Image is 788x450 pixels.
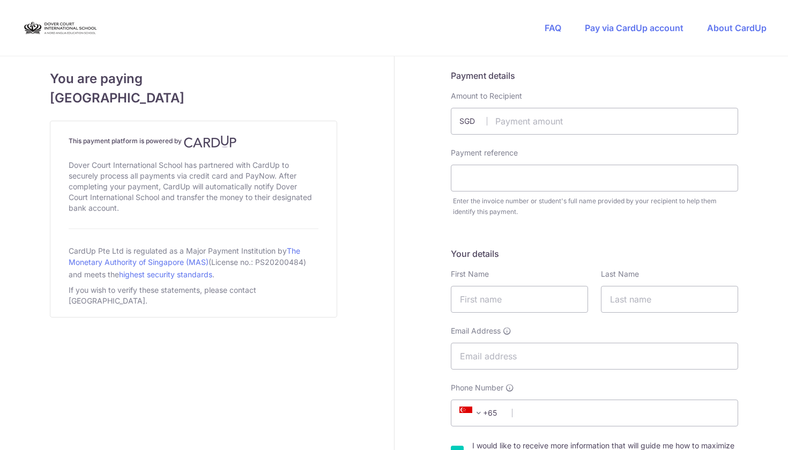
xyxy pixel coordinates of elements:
[184,135,236,148] img: CardUp
[50,88,337,108] span: [GEOGRAPHIC_DATA]
[459,407,485,419] span: +65
[585,23,683,33] a: Pay via CardUp account
[69,158,318,216] div: Dover Court International School has partnered with CardUp to securely process all payments via c...
[451,286,588,313] input: First name
[451,247,738,260] h5: Your details
[451,382,503,393] span: Phone Number
[50,69,337,88] span: You are paying
[456,407,504,419] span: +65
[453,196,738,217] div: Enter the invoice number or student's full name provided by your recipient to help them identify ...
[451,343,738,370] input: Email address
[451,69,738,82] h5: Payment details
[451,108,738,135] input: Payment amount
[459,116,487,127] span: SGD
[119,270,212,279] a: highest security standards
[69,135,318,148] h4: This payment platform is powered by
[601,269,639,279] label: Last Name
[451,91,522,101] label: Amount to Recipient
[451,269,489,279] label: First Name
[451,326,501,336] span: Email Address
[707,23,767,33] a: About CardUp
[601,286,738,313] input: Last name
[69,283,318,308] div: If you wish to verify these statements, please contact [GEOGRAPHIC_DATA].
[545,23,561,33] a: FAQ
[69,242,318,283] div: CardUp Pte Ltd is regulated as a Major Payment Institution by (License no.: PS20200484) and meets...
[451,147,518,158] label: Payment reference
